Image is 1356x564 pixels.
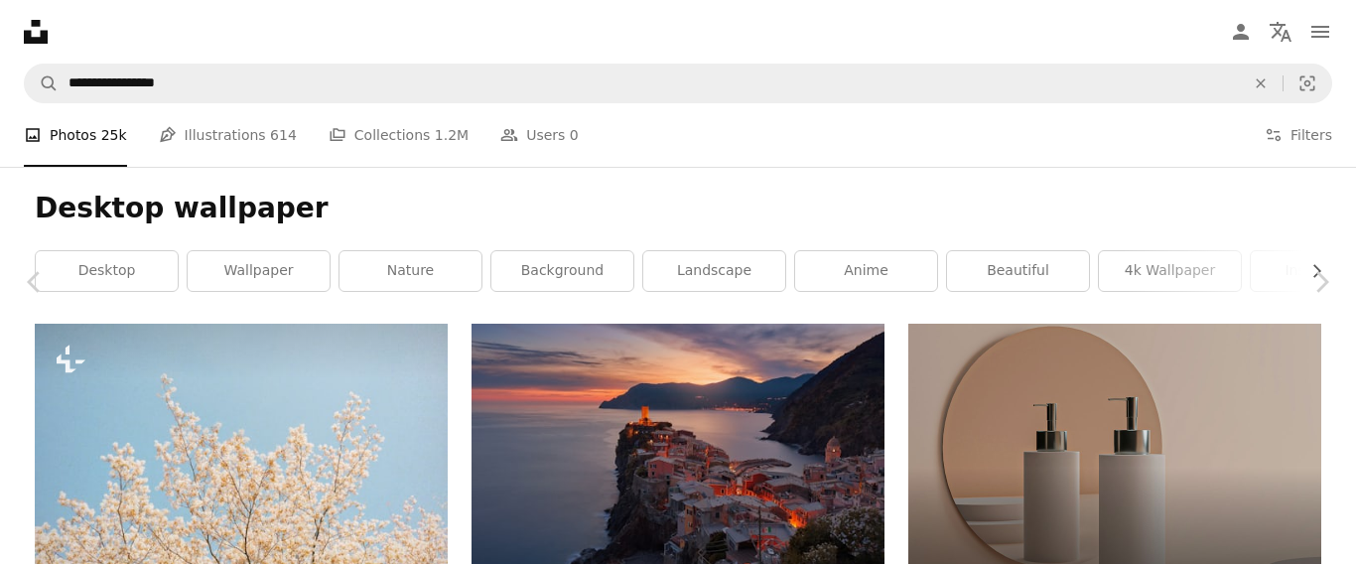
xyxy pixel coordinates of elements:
a: background [491,251,633,291]
form: Find visuals sitewide [24,64,1332,103]
a: a tree with white flowers against a blue sky [35,452,448,470]
button: Clear [1239,65,1283,102]
span: 0 [570,124,579,146]
a: anime [795,251,937,291]
a: 4k wallpaper [1099,251,1241,291]
a: aerial view of village on mountain cliff during orange sunset [472,452,884,470]
button: Search Unsplash [25,65,59,102]
span: 614 [270,124,297,146]
button: Visual search [1284,65,1331,102]
a: beautiful [947,251,1089,291]
a: Home — Unsplash [24,20,48,44]
h1: Desktop wallpaper [35,191,1321,226]
a: Collections 1.2M [329,103,469,167]
a: desktop [36,251,178,291]
a: wallpaper [188,251,330,291]
a: Log in / Sign up [1221,12,1261,52]
a: Next [1287,187,1356,377]
button: Filters [1265,103,1332,167]
a: nature [339,251,481,291]
a: Users 0 [500,103,579,167]
button: Menu [1300,12,1340,52]
button: Language [1261,12,1300,52]
span: 1.2M [435,124,469,146]
a: Illustrations 614 [159,103,297,167]
a: landscape [643,251,785,291]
